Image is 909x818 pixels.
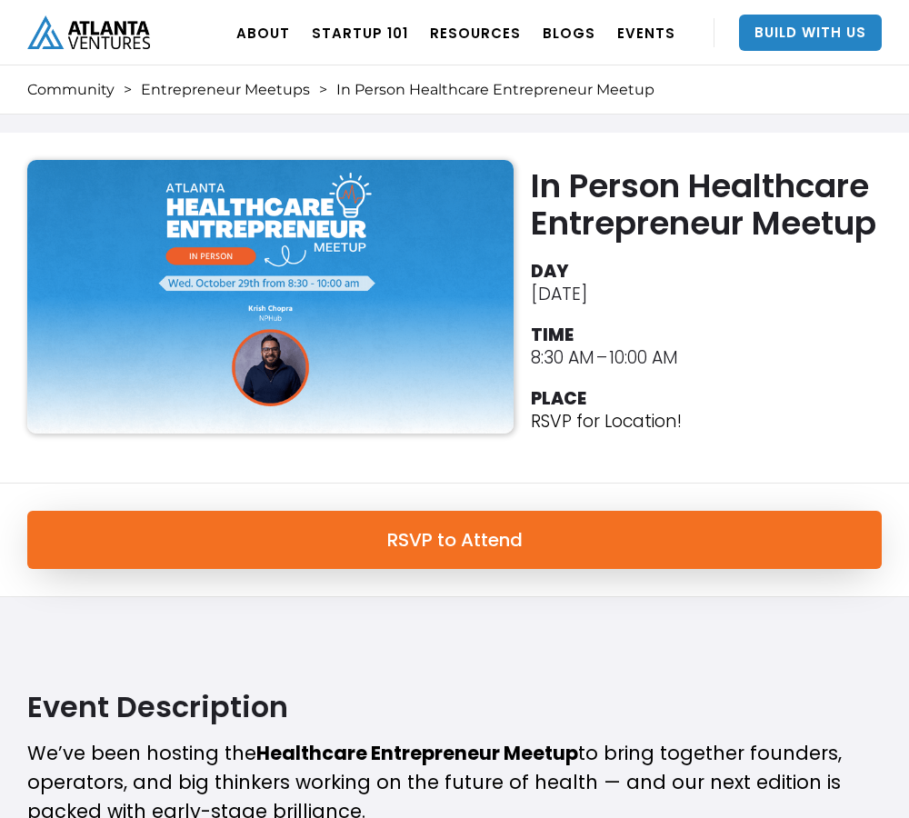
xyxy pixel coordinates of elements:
a: RESOURCES [430,7,521,58]
div: 8:30 AM [531,346,594,369]
div: TIME [531,324,574,346]
div: DAY [531,260,569,283]
h2: In Person Healthcare Entrepreneur Meetup [531,167,891,242]
a: BLOGS [543,7,595,58]
div: In Person Healthcare Entrepreneur Meetup [336,81,654,99]
strong: Healthcare Entrepreneur Meetup [256,740,578,766]
a: RSVP to Attend [27,511,882,569]
div: – [596,346,607,369]
div: 10:00 AM [609,346,678,369]
a: Community [27,81,115,99]
div: > [319,81,327,99]
a: EVENTS [617,7,675,58]
div: [DATE] [531,283,587,305]
a: Entrepreneur Meetups [141,81,310,99]
a: Startup 101 [312,7,408,58]
div: > [124,81,132,99]
a: ABOUT [236,7,290,58]
h2: Event Description [27,688,882,725]
p: RSVP for Location! [531,410,682,433]
div: PLACE [531,387,586,410]
a: Build With Us [739,15,882,51]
